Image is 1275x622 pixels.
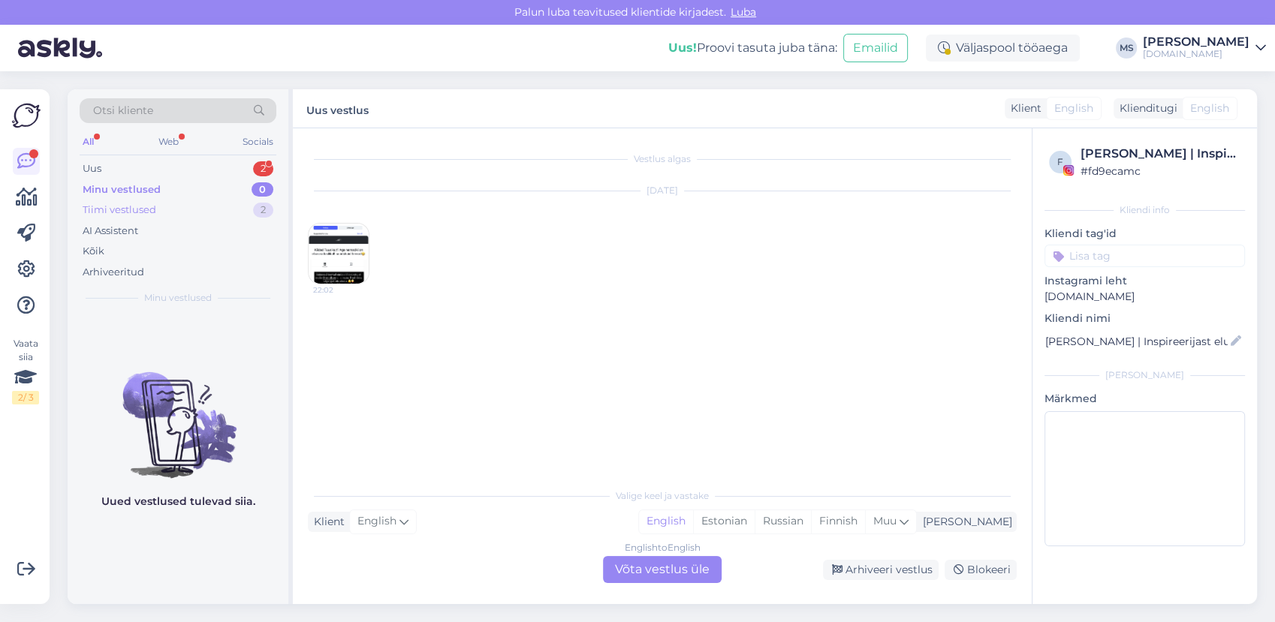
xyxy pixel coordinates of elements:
div: Uus [83,161,101,176]
div: [PERSON_NAME] [917,514,1012,530]
div: Proovi tasuta juba täna: [668,39,837,57]
div: Klient [308,514,345,530]
span: English [1190,101,1229,116]
div: Klienditugi [1114,101,1177,116]
p: Instagrami leht [1044,273,1245,289]
label: Uus vestlus [306,98,369,119]
div: [PERSON_NAME] | Inspireerijast elunautleja [1081,145,1240,163]
span: English [357,513,396,530]
span: Otsi kliente [93,103,153,119]
div: 2 / 3 [12,391,39,404]
div: Väljaspool tööaega [926,35,1080,62]
span: Luba [726,5,761,19]
div: Tiimi vestlused [83,203,156,218]
p: Märkmed [1044,391,1245,407]
span: f [1057,156,1063,167]
div: Web [155,132,182,152]
div: Kõik [83,244,104,259]
div: 2 [253,203,273,218]
div: Võta vestlus üle [603,556,722,583]
div: MS [1116,38,1137,59]
div: [DATE] [308,184,1017,197]
input: Lisa nimi [1045,333,1228,350]
input: Lisa tag [1044,245,1245,267]
div: Arhiveeri vestlus [823,560,939,580]
div: Kliendi info [1044,203,1245,217]
img: attachment [309,224,369,284]
div: Finnish [811,510,865,533]
a: [PERSON_NAME][DOMAIN_NAME] [1143,36,1266,60]
img: Askly Logo [12,101,41,130]
span: 22:02 [313,284,369,296]
div: Arhiveeritud [83,265,144,280]
div: Socials [240,132,276,152]
div: [PERSON_NAME] [1143,36,1249,48]
p: [DOMAIN_NAME] [1044,289,1245,305]
span: English [1054,101,1093,116]
span: Minu vestlused [144,291,212,305]
p: Uued vestlused tulevad siia. [101,494,255,509]
img: No chats [68,345,288,480]
p: Kliendi nimi [1044,311,1245,326]
button: Emailid [843,34,908,62]
div: [PERSON_NAME] [1044,368,1245,382]
div: Blokeeri [945,560,1017,580]
div: [DOMAIN_NAME] [1143,48,1249,60]
div: 2 [253,161,273,176]
div: English [639,510,693,533]
div: All [80,132,97,152]
b: Uus! [668,41,697,55]
div: Minu vestlused [83,182,161,197]
div: Estonian [693,510,755,533]
div: Klient [1005,101,1041,116]
div: # fd9ecamc [1081,163,1240,179]
div: AI Assistent [83,224,138,239]
div: Vestlus algas [308,152,1017,166]
p: Kliendi tag'id [1044,226,1245,242]
div: Russian [755,510,811,533]
div: Valige keel ja vastake [308,489,1017,503]
div: 0 [252,182,273,197]
span: Muu [873,514,897,527]
div: Vaata siia [12,337,39,404]
div: English to English [625,541,701,554]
